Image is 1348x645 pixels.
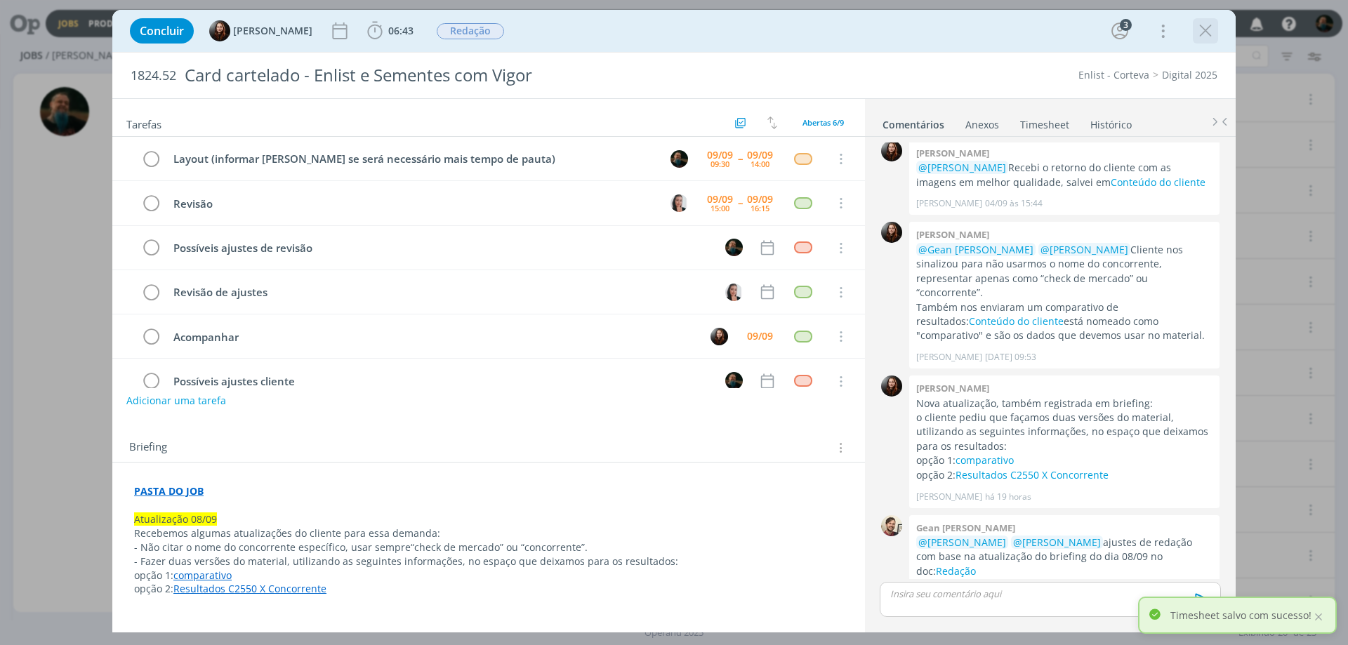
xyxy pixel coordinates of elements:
[1109,20,1131,42] button: 3
[1090,112,1132,132] a: Histórico
[179,58,759,93] div: Card cartelado - Enlist e Sementes com Vigor
[985,351,1036,364] span: [DATE] 09:53
[725,239,743,256] img: M
[233,26,312,36] span: [PERSON_NAME]
[751,204,769,212] div: 16:15
[916,521,1015,534] b: Gean [PERSON_NAME]
[916,382,989,394] b: [PERSON_NAME]
[916,468,1212,482] p: opção 2:
[1170,608,1311,623] p: Timesheet salvo com sucesso!
[131,68,176,84] span: 1824.52
[411,540,588,554] span: “check de mercado” ou “concorrente”.
[167,328,697,346] div: Acompanhar
[916,147,989,159] b: [PERSON_NAME]
[134,582,843,596] p: opção 2:
[916,536,1212,578] p: ajustes de redação com base na atualização do briefing do dia 08/09 no doc:
[668,192,689,213] button: C
[985,491,1031,503] span: há 19 horas
[209,20,312,41] button: E[PERSON_NAME]
[134,554,843,568] p: - Fazer duas versões do material, utilizando as seguintes informações, no espaço que deixamos par...
[364,20,417,42] button: 06:43
[802,117,844,128] span: Abertas 6/9
[173,568,232,582] a: comparativo
[956,468,1109,481] a: Resultados C2550 X Concorrente
[1120,19,1132,31] div: 3
[881,222,902,243] img: E
[668,148,689,169] button: M
[1019,112,1070,132] a: Timesheet
[916,411,1212,453] p: o cliente pediu que façamos duas versões do material, utilizando as seguintes informações, no esp...
[881,140,902,161] img: E
[130,18,194,44] button: Concluir
[881,375,902,397] img: E
[711,160,729,168] div: 09:30
[140,25,184,36] span: Concluir
[167,150,657,168] div: Layout (informar [PERSON_NAME] se será necessário mais tempo de pauta)
[112,10,1236,632] div: dialog
[747,331,773,341] div: 09/09
[707,150,733,160] div: 09/09
[936,564,976,578] a: Redação
[916,228,989,241] b: [PERSON_NAME]
[134,568,843,583] p: opção 1:
[388,24,414,37] span: 06:43
[916,351,982,364] p: [PERSON_NAME]
[916,161,1212,189] p: Recebi o retorno do cliente com as imagens em melhor qualidade, salvei em
[918,536,1006,549] span: @[PERSON_NAME]
[134,512,217,526] span: Atualização 08/09
[670,194,688,212] img: C
[747,194,773,204] div: 09/09
[711,328,728,345] img: E
[723,371,744,392] button: M
[725,372,743,390] img: M
[965,118,999,132] div: Anexos
[916,243,1212,300] p: Cliente nos sinalizou para não usarmos o nome do concorrente, representar apenas como “check de m...
[209,20,230,41] img: E
[767,117,777,129] img: arrow-down-up.svg
[129,439,167,457] span: Briefing
[167,373,712,390] div: Possíveis ajustes cliente
[918,161,1006,174] span: @[PERSON_NAME]
[167,284,712,301] div: Revisão de ajustes
[711,204,729,212] div: 15:00
[134,484,204,498] a: PASTA DO JOB
[723,281,744,302] button: C
[1162,68,1217,81] a: Digital 2025
[725,284,743,301] img: C
[1013,536,1101,549] span: @[PERSON_NAME]
[985,197,1043,210] span: 04/09 às 15:44
[916,197,982,210] p: [PERSON_NAME]
[956,453,1014,467] a: comparativo
[437,23,504,39] span: Redação
[882,112,945,132] a: Comentários
[670,150,688,168] img: M
[751,160,769,168] div: 14:00
[436,22,505,40] button: Redação
[134,526,843,540] p: Recebemos algumas atualizações do cliente para essa demanda:
[723,237,744,258] button: M
[1111,175,1205,189] a: Conteúdo do cliente
[916,300,1212,343] p: Também nos enviaram um comparativo de resultados: está nomeado como "comparativo" e são os dados ...
[1078,68,1149,81] a: Enlist - Corteva
[173,582,326,595] a: Resultados C2550 X Concorrente
[738,154,742,164] span: --
[126,114,161,131] span: Tarefas
[916,397,1212,411] p: Nova atualização, também registrada em briefing:
[916,453,1212,467] p: opção 1:
[708,326,729,347] button: E
[707,194,733,204] div: 09/09
[1040,243,1128,256] span: @[PERSON_NAME]
[126,388,227,413] button: Adicionar uma tarefa
[134,540,843,554] p: - Não citar o nome do concorrente específico, usar sempre
[881,515,902,536] img: G
[918,243,1033,256] span: @Gean [PERSON_NAME]
[167,239,712,257] div: Possíveis ajustes de revisão
[747,150,773,160] div: 09/09
[969,314,1064,328] a: Conteúdo do cliente
[738,198,742,208] span: --
[916,491,982,503] p: [PERSON_NAME]
[167,195,657,213] div: Revisão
